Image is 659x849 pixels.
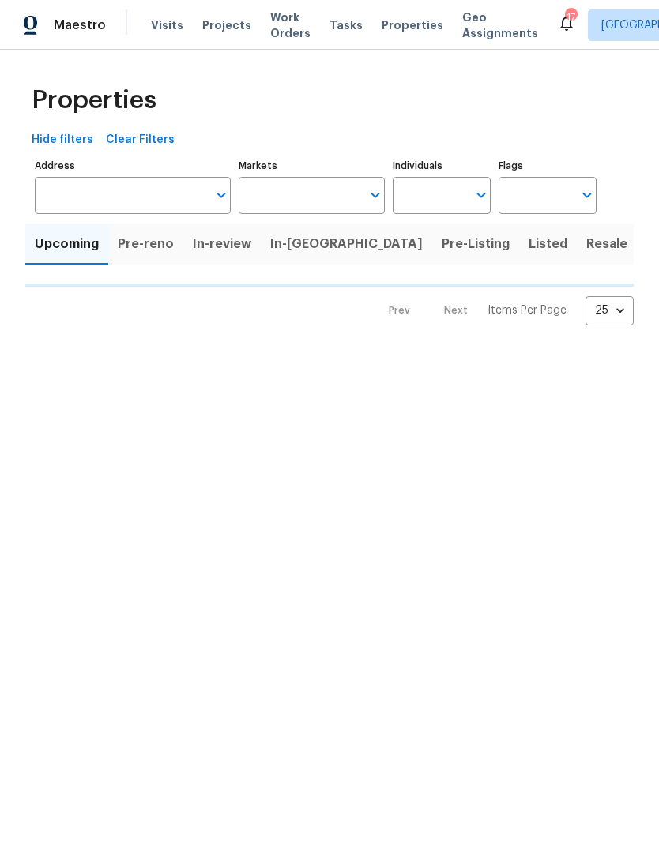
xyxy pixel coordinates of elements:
[470,184,492,206] button: Open
[32,130,93,150] span: Hide filters
[202,17,251,33] span: Projects
[100,126,181,155] button: Clear Filters
[462,9,538,41] span: Geo Assignments
[586,290,634,331] div: 25
[239,161,386,171] label: Markets
[270,9,311,41] span: Work Orders
[586,233,627,255] span: Resale
[393,161,491,171] label: Individuals
[118,233,174,255] span: Pre-reno
[499,161,597,171] label: Flags
[193,233,251,255] span: In-review
[488,302,567,318] p: Items Per Page
[106,130,175,150] span: Clear Filters
[151,17,183,33] span: Visits
[54,17,106,33] span: Maestro
[32,92,156,108] span: Properties
[565,9,576,25] div: 17
[442,233,510,255] span: Pre-Listing
[382,17,443,33] span: Properties
[25,126,100,155] button: Hide filters
[329,20,363,31] span: Tasks
[35,161,231,171] label: Address
[529,233,567,255] span: Listed
[210,184,232,206] button: Open
[374,296,634,325] nav: Pagination Navigation
[576,184,598,206] button: Open
[364,184,386,206] button: Open
[35,233,99,255] span: Upcoming
[270,233,423,255] span: In-[GEOGRAPHIC_DATA]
